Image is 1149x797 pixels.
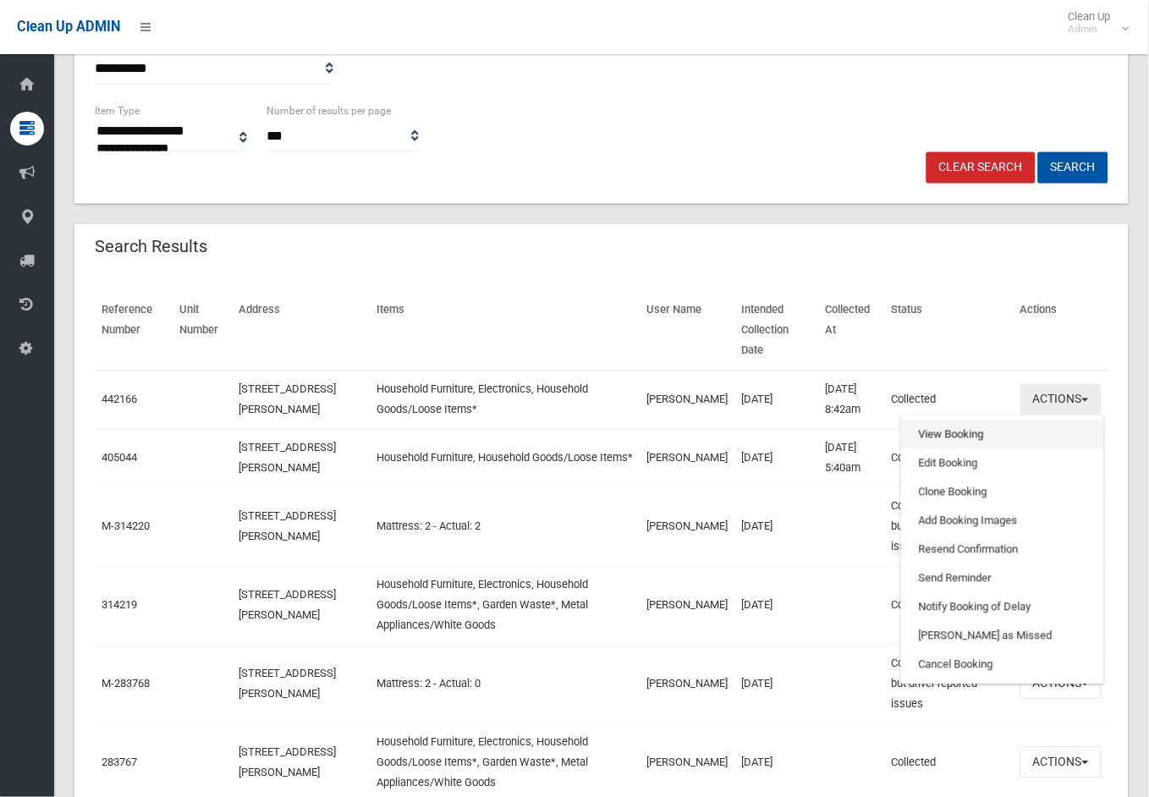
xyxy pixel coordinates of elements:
a: Edit Booking [902,449,1103,478]
th: Address [233,292,371,371]
td: Collected [885,371,1014,430]
a: [STREET_ADDRESS][PERSON_NAME] [239,510,337,543]
th: User Name [640,292,734,371]
td: Collected [885,566,1014,645]
td: [DATE] [734,566,818,645]
td: [PERSON_NAME] [640,566,734,645]
td: [DATE] 5:40am [818,429,885,487]
a: [STREET_ADDRESS][PERSON_NAME] [239,589,337,622]
button: Search [1038,152,1108,184]
td: [PERSON_NAME] [640,429,734,487]
span: Clean Up ADMIN [17,19,120,35]
a: View Booking [902,420,1103,449]
a: [STREET_ADDRESS][PERSON_NAME] [239,668,337,701]
a: [STREET_ADDRESS][PERSON_NAME] [239,383,337,416]
a: Send Reminder [902,564,1103,593]
a: 442166 [102,393,137,406]
td: [DATE] [734,645,818,723]
th: Unit Number [173,292,233,371]
a: Add Booking Images [902,507,1103,536]
button: Actions [1020,384,1102,415]
a: M-314220 [102,520,150,533]
th: Actions [1014,292,1108,371]
td: [PERSON_NAME] [640,371,734,430]
small: Admin [1069,23,1111,36]
th: Status [885,292,1014,371]
th: Collected At [818,292,885,371]
a: Clear Search [926,152,1036,184]
th: Reference Number [95,292,173,371]
td: Household Furniture, Electronics, Household Goods/Loose Items*, Garden Waste*, Metal Appliances/W... [370,566,640,645]
td: [DATE] [734,371,818,430]
a: 314219 [102,599,137,612]
a: [PERSON_NAME] as Missed [902,622,1103,651]
td: [PERSON_NAME] [640,645,734,723]
a: 283767 [102,756,137,769]
td: [PERSON_NAME] [640,487,734,566]
button: Actions [1020,747,1102,778]
a: [STREET_ADDRESS][PERSON_NAME] [239,442,337,475]
td: Collection attempted but driver reported issues [885,487,1014,566]
a: 405044 [102,452,137,464]
a: M-283768 [102,678,150,690]
td: Household Furniture, Household Goods/Loose Items* [370,429,640,487]
td: Mattress: 2 - Actual: 2 [370,487,640,566]
td: [DATE] [734,487,818,566]
a: Notify Booking of Delay [902,593,1103,622]
td: [DATE] 8:42am [818,371,885,430]
th: Intended Collection Date [734,292,818,371]
td: Collected [885,429,1014,487]
a: [STREET_ADDRESS][PERSON_NAME] [239,746,337,779]
a: Cancel Booking [902,651,1103,679]
label: Number of results per page [267,102,392,120]
a: Clone Booking [902,478,1103,507]
th: Items [370,292,640,371]
td: Mattress: 2 - Actual: 0 [370,645,640,723]
header: Search Results [74,230,228,263]
span: Clean Up [1060,10,1128,36]
td: [DATE] [734,429,818,487]
label: Item Type [95,102,140,120]
a: Resend Confirmation [902,536,1103,564]
td: Collection attempted but driver reported issues [885,645,1014,723]
td: Household Furniture, Electronics, Household Goods/Loose Items* [370,371,640,430]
